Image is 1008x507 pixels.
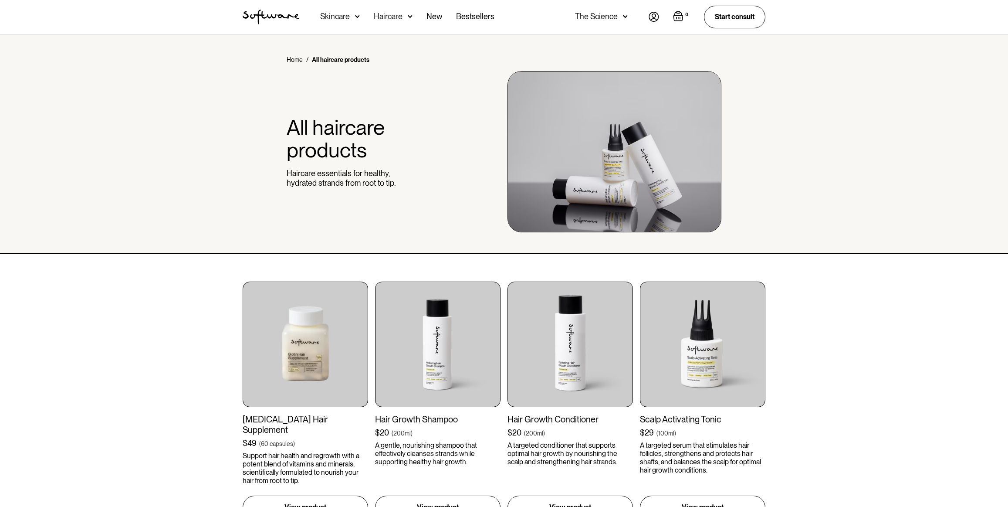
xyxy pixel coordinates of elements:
div: $29 [640,428,654,438]
div: 200ml [526,429,543,438]
div: ) [674,429,676,438]
h1: All haircare products [287,116,412,162]
div: ( [259,439,261,448]
img: Software Logo [243,10,299,24]
div: $20 [507,428,521,438]
div: 60 capsules [261,439,293,448]
a: Open empty cart [673,11,690,23]
p: A targeted serum that stimulates hair follicles, strengthens and protects hair shafts, and balanc... [640,441,765,475]
div: ) [411,429,413,438]
div: 0 [683,11,690,19]
div: Skincare [320,12,350,21]
div: 200ml [393,429,411,438]
div: ( [656,429,658,438]
div: Scalp Activating Tonic [640,414,765,425]
div: Hair Growth Conditioner [507,414,633,425]
a: Start consult [704,6,765,28]
div: ) [543,429,545,438]
div: Hair Growth Shampoo [375,414,501,425]
p: A targeted conditioner that supports optimal hair growth by nourishing the scalp and strengthenin... [507,441,633,466]
p: Haircare essentials for healthy, hydrated strands from root to tip. [287,169,412,187]
a: Home [287,55,303,64]
div: ) [293,439,295,448]
img: arrow down [408,12,413,21]
p: Support hair health and regrowth with a potent blend of vitamins and minerals, scientifically for... [243,452,368,485]
div: ( [524,429,526,438]
img: arrow down [623,12,628,21]
div: [MEDICAL_DATA] Hair Supplement [243,414,368,435]
img: arrow down [355,12,360,21]
div: All haircare products [312,55,369,64]
div: $49 [243,439,257,448]
div: / [306,55,308,64]
div: ( [392,429,393,438]
div: Haircare [374,12,403,21]
a: home [243,10,299,24]
div: The Science [575,12,618,21]
div: $20 [375,428,389,438]
p: A gentle, nourishing shampoo that effectively cleanses strands while supporting healthy hair growth. [375,441,501,466]
div: 100ml [658,429,674,438]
